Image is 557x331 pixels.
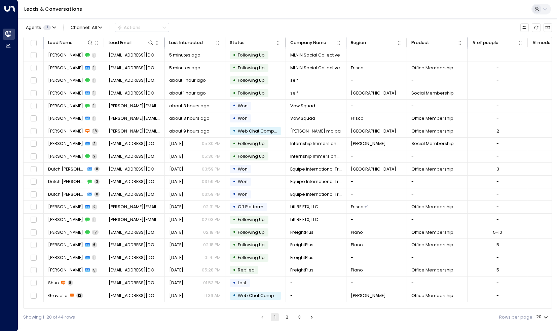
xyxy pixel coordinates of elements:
[238,90,265,96] span: Following Up
[48,90,83,96] span: John
[238,267,255,273] span: Replied
[26,26,41,30] span: Agents
[258,313,316,321] nav: pagination navigation
[109,52,160,58] span: hello@mlninsocial.co
[233,177,236,187] div: •
[92,255,96,260] span: 1
[30,216,37,224] span: Toggle select row
[407,49,468,62] td: -
[203,229,221,235] p: 02:18 PM
[290,103,315,109] span: Vow Squad
[271,313,279,321] button: page 1
[364,204,369,210] div: Prosper
[169,39,215,46] div: Last Interacted
[496,255,499,261] div: -
[411,39,429,46] div: Product
[109,293,160,299] span: graviellathorp@gmail.com
[202,217,221,223] p: 02:03 PM
[48,267,83,273] span: Adam Sedaka
[290,39,336,46] div: Company Name
[238,280,246,286] span: Lost
[233,63,236,73] div: •
[233,50,236,61] div: •
[48,115,83,121] span: Terrance Watson
[238,255,265,260] span: Following Up
[290,166,342,172] span: Equipe International Trust
[30,51,37,59] span: Toggle select row
[30,115,37,122] span: Toggle select row
[109,280,160,286] span: shunrichards@yahoo.com
[496,52,499,58] div: -
[202,191,221,197] p: 03:59 PM
[30,228,37,236] span: Toggle select row
[496,128,499,134] div: 2
[30,127,37,135] span: Toggle select row
[202,153,221,159] p: 05:30 PM
[411,90,454,96] span: Social Membership
[496,280,499,286] div: -
[169,293,183,299] span: Yesterday
[496,103,499,109] div: -
[351,166,396,172] span: North Richland Hills
[286,277,346,289] td: -
[290,267,313,273] span: FreightPlus
[169,77,206,83] span: about 1 hour ago
[238,153,265,159] span: Following Up
[290,217,318,223] span: Lift RF FTX, LLC
[30,178,37,186] span: Toggle select row
[233,202,236,212] div: •
[169,52,200,58] span: 5 minutes ago
[238,217,265,222] span: Following Up
[351,293,386,299] span: McKinney
[532,23,540,32] span: Refresh
[169,128,210,134] span: about 9 hours ago
[92,103,96,108] span: 1
[308,313,316,321] button: Go to next page
[290,255,313,261] span: FreightPlus
[117,25,141,30] div: Actions
[68,280,73,285] span: 8
[233,189,236,199] div: •
[233,227,236,237] div: •
[109,217,160,223] span: bryan@liftrfftx.com
[30,165,37,173] span: Toggle select row
[92,205,97,210] span: 2
[169,103,210,109] span: about 3 hours ago
[346,49,407,62] td: -
[48,141,83,147] span: Gerald Turner
[496,153,499,159] div: -
[94,179,100,184] span: 3
[48,217,83,223] span: Bryan Diaz
[233,151,236,162] div: •
[407,277,468,289] td: -
[115,23,169,32] button: Actions
[351,90,396,96] span: Flower Mound
[169,229,183,235] span: Yesterday
[92,128,99,134] span: 18
[346,100,407,112] td: -
[496,90,499,96] div: -
[92,217,96,222] span: 1
[233,278,236,288] div: •
[92,268,97,273] span: 5
[202,141,221,147] p: 05:30 PM
[283,313,291,321] button: Go to page 2
[205,255,221,261] p: 01:41 PM
[48,39,94,46] div: Lead Name
[496,115,499,121] div: -
[407,100,468,112] td: -
[290,229,313,235] span: FreightPlus
[169,280,183,286] span: Yesterday
[238,103,248,109] span: Won
[238,242,265,248] span: Following Up
[30,77,37,84] span: Toggle select row
[290,179,342,185] span: Equipe International Trust
[30,89,37,97] span: Toggle select row
[169,255,183,261] span: Yesterday
[238,77,265,83] span: Following Up
[92,154,97,159] span: 2
[295,313,303,321] button: Go to page 3
[407,150,468,163] td: -
[346,214,407,226] td: -
[290,65,340,71] span: MLNIN Social Collective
